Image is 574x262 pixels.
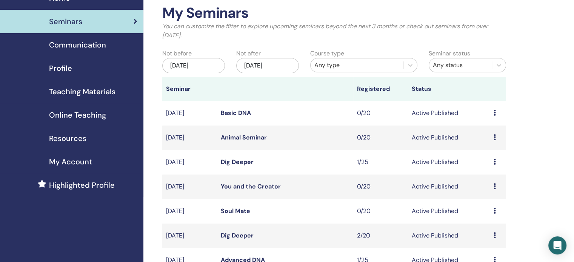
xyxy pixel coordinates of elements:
[353,150,408,175] td: 1/25
[162,58,225,73] div: [DATE]
[408,126,490,150] td: Active Published
[221,207,250,215] a: Soul Mate
[162,49,192,58] label: Not before
[408,150,490,175] td: Active Published
[49,63,72,74] span: Profile
[221,133,267,141] a: Animal Seminar
[162,126,217,150] td: [DATE]
[314,61,399,70] div: Any type
[221,158,254,166] a: Dig Deeper
[310,49,344,58] label: Course type
[353,126,408,150] td: 0/20
[221,109,251,117] a: Basic DNA
[221,231,254,239] a: Dig Deeper
[236,58,299,73] div: [DATE]
[353,199,408,224] td: 0/20
[49,109,106,121] span: Online Teaching
[162,175,217,199] td: [DATE]
[408,175,490,199] td: Active Published
[353,175,408,199] td: 0/20
[433,61,488,70] div: Any status
[162,22,506,40] p: You can customize the filter to explore upcoming seminars beyond the next 3 months or check out s...
[353,77,408,101] th: Registered
[162,101,217,126] td: [DATE]
[221,182,281,190] a: You and the Creator
[49,156,92,167] span: My Account
[49,16,82,27] span: Seminars
[429,49,470,58] label: Seminar status
[162,77,217,101] th: Seminar
[408,77,490,101] th: Status
[49,86,115,97] span: Teaching Materials
[162,5,506,22] h2: My Seminars
[408,101,490,126] td: Active Published
[162,150,217,175] td: [DATE]
[353,224,408,248] td: 2/20
[408,224,490,248] td: Active Published
[49,133,86,144] span: Resources
[49,39,106,51] span: Communication
[408,199,490,224] td: Active Published
[162,224,217,248] td: [DATE]
[548,236,566,254] div: Open Intercom Messenger
[49,179,115,191] span: Highlighted Profile
[162,199,217,224] td: [DATE]
[353,101,408,126] td: 0/20
[236,49,261,58] label: Not after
